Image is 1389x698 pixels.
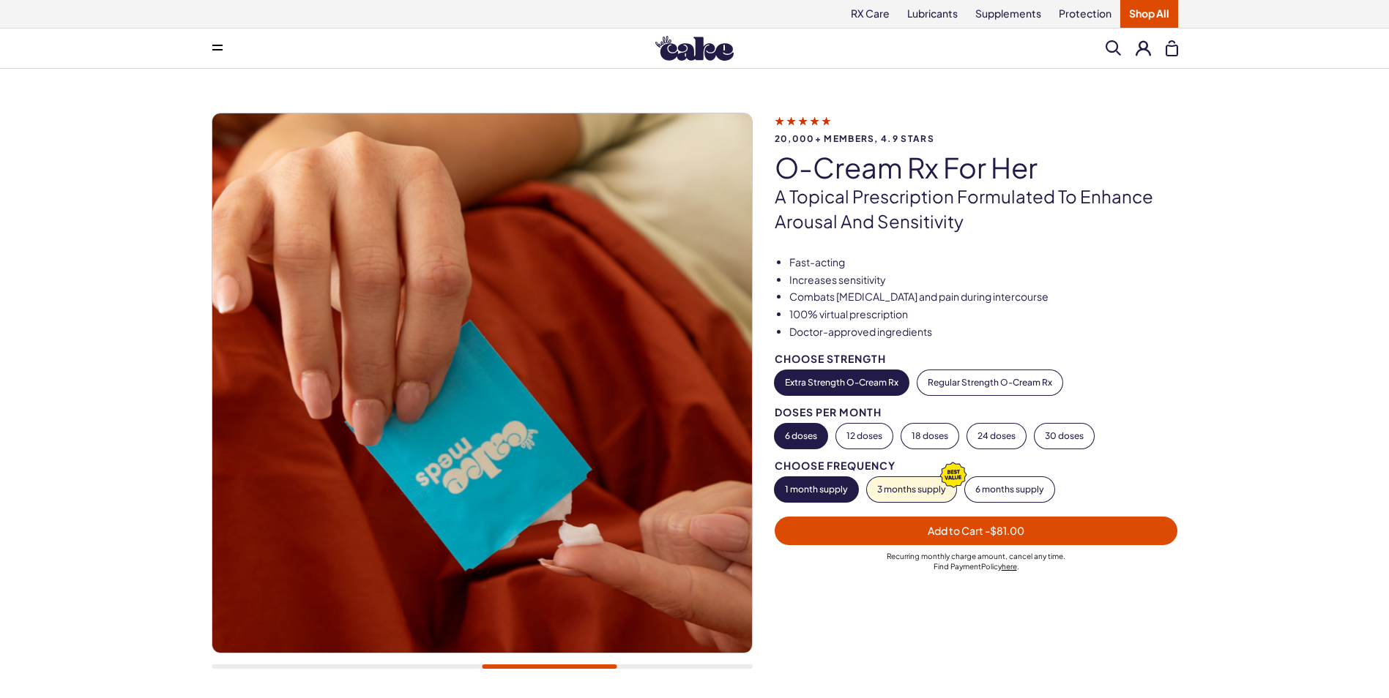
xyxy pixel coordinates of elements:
[836,424,893,449] button: 12 doses
[775,407,1178,418] div: Doses per Month
[867,477,956,502] button: 3 months supply
[1035,424,1094,449] button: 30 doses
[901,424,958,449] button: 18 doses
[775,460,1178,471] div: Choose Frequency
[775,477,858,502] button: 1 month supply
[965,477,1054,502] button: 6 months supply
[928,524,1024,537] span: Add to Cart
[775,551,1178,571] div: Recurring monthly charge amount , cancel any time. Policy .
[775,517,1178,545] button: Add to Cart -$81.00
[655,36,734,61] img: Hello Cake
[775,134,1178,143] span: 20,000+ members, 4.9 stars
[985,524,1024,537] span: - $81.00
[789,273,1178,288] li: Increases sensitivity
[789,290,1178,304] li: Combats [MEDICAL_DATA] and pain during intercourse
[917,370,1062,395] button: Regular Strength O-Cream Rx
[789,325,1178,339] li: Doctor-approved ingredients
[967,424,1026,449] button: 24 doses
[212,113,751,653] img: O-Cream Rx for Her
[775,370,909,395] button: Extra Strength O-Cream Rx
[934,562,981,571] span: Find Payment
[775,424,827,449] button: 6 doses
[789,307,1178,322] li: 100% virtual prescription
[775,114,1178,143] a: 20,000+ members, 4.9 stars
[775,353,1178,364] div: Choose Strength
[775,152,1178,183] h1: O-Cream Rx for Her
[789,255,1178,270] li: Fast-acting
[775,184,1178,233] p: A topical prescription formulated to enhance arousal and sensitivity
[1002,562,1017,571] a: here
